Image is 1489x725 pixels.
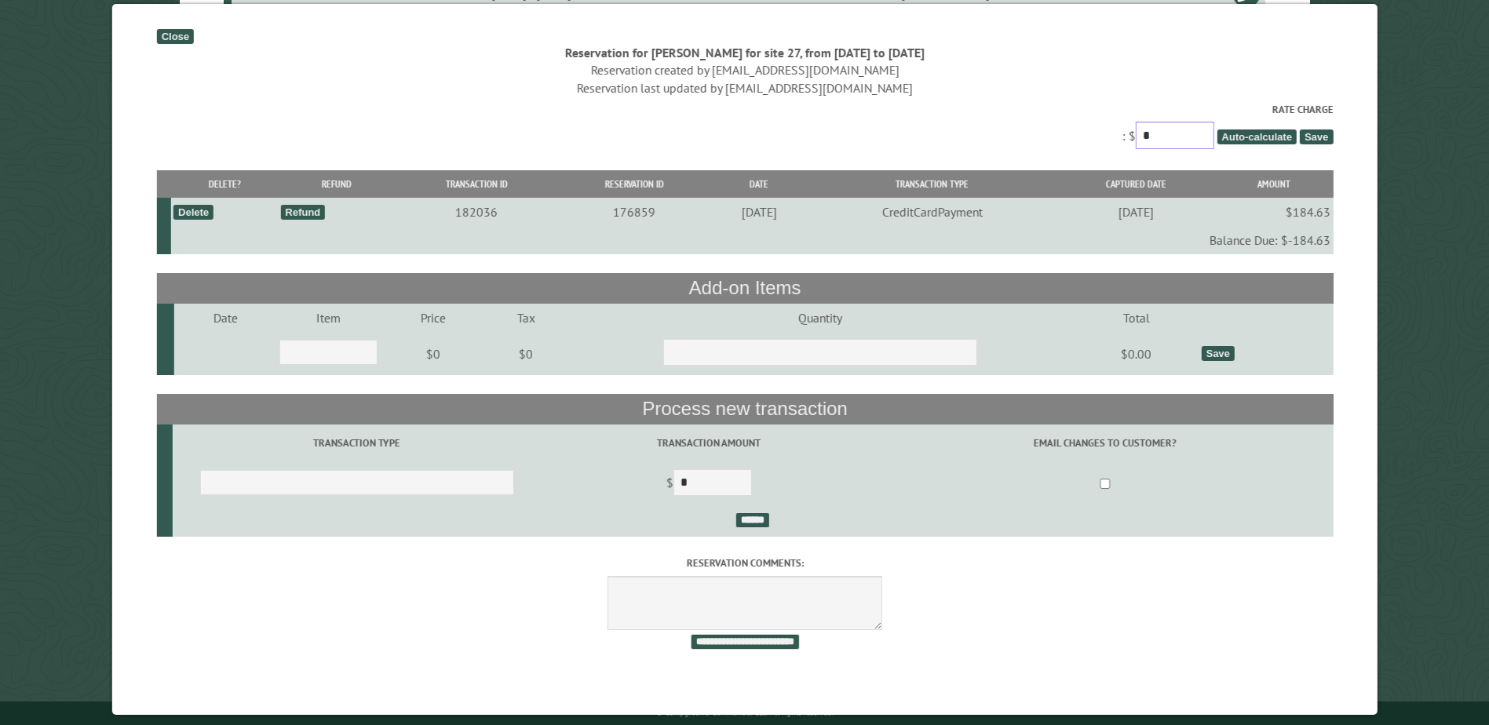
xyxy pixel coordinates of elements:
[543,435,874,450] label: Transaction Amount
[380,332,486,376] td: $0
[156,394,1333,424] th: Process new transaction
[557,198,710,226] td: 176859
[485,304,566,332] td: Tax
[280,205,325,220] div: Refund
[1214,170,1333,198] th: Amount
[1057,170,1214,198] th: Captured Date
[1214,198,1333,226] td: $184.63
[278,170,396,198] th: Refund
[156,273,1333,303] th: Add-on Items
[396,170,557,198] th: Transaction ID
[485,332,566,376] td: $0
[170,170,277,198] th: Delete?
[156,556,1333,570] label: Reservation comments:
[156,102,1333,153] div: : $
[656,708,834,718] small: © Campground Commander LLC. All rights reserved.
[1201,346,1234,361] div: Save
[173,205,213,220] div: Delete
[1057,198,1214,226] td: [DATE]
[170,226,1332,254] td: Balance Due: $-184.63
[879,435,1330,450] label: Email changes to customer?
[1299,129,1332,144] span: Save
[156,79,1333,97] div: Reservation last updated by [EMAIL_ADDRESS][DOMAIN_NAME]
[1074,332,1199,376] td: $0.00
[174,435,538,450] label: Transaction Type
[710,198,806,226] td: [DATE]
[566,304,1074,332] td: Quantity
[710,170,806,198] th: Date
[806,198,1057,226] td: CreditCardPayment
[396,198,557,226] td: 182036
[156,102,1333,117] label: Rate Charge
[156,44,1333,61] div: Reservation for [PERSON_NAME] for site 27, from [DATE] to [DATE]
[156,29,193,44] div: Close
[806,170,1057,198] th: Transaction Type
[277,304,380,332] td: Item
[1217,129,1297,144] span: Auto-calculate
[1074,304,1199,332] td: Total
[541,462,876,506] td: $
[557,170,710,198] th: Reservation ID
[380,304,486,332] td: Price
[156,61,1333,78] div: Reservation created by [EMAIL_ADDRESS][DOMAIN_NAME]
[174,304,277,332] td: Date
